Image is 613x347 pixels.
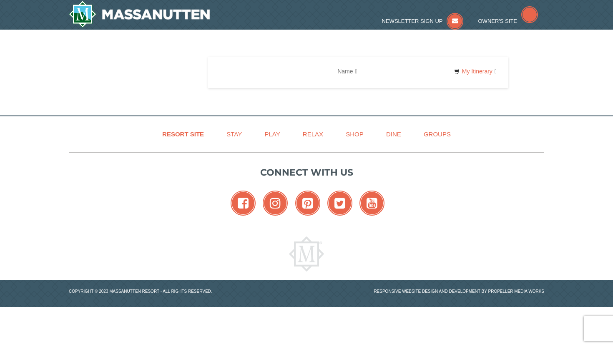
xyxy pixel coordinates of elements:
[331,63,363,80] a: Name
[292,125,334,143] a: Relax
[376,125,412,143] a: Dine
[335,125,374,143] a: Shop
[254,125,290,143] a: Play
[69,166,544,179] p: Connect with us
[374,289,544,294] a: Responsive website design and development by Propeller Media Works
[152,125,214,143] a: Resort Site
[382,18,464,24] a: Newsletter Sign Up
[289,236,324,272] img: Massanutten Resort Logo
[449,65,502,78] a: My Itinerary
[382,18,443,24] span: Newsletter Sign Up
[69,1,210,28] a: Massanutten Resort
[69,1,210,28] img: Massanutten Resort Logo
[413,125,461,143] a: Groups
[63,288,306,294] p: Copyright © 2023 Massanutten Resort - All Rights Reserved.
[478,18,518,24] span: Owner's Site
[478,18,538,24] a: Owner's Site
[216,125,252,143] a: Stay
